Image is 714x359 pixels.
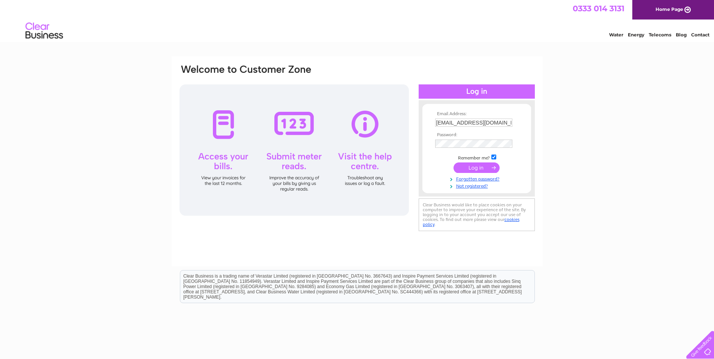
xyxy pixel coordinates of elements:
[423,217,519,227] a: cookies policy
[433,111,520,117] th: Email Address:
[454,162,500,173] input: Submit
[628,32,644,38] a: Energy
[435,182,520,189] a: Not registered?
[433,153,520,161] td: Remember me?
[25,20,63,42] img: logo.png
[676,32,687,38] a: Blog
[649,32,671,38] a: Telecoms
[609,32,623,38] a: Water
[435,175,520,182] a: Forgotten password?
[433,132,520,138] th: Password:
[419,198,535,231] div: Clear Business would like to place cookies on your computer to improve your experience of the sit...
[180,4,534,36] div: Clear Business is a trading name of Verastar Limited (registered in [GEOGRAPHIC_DATA] No. 3667643...
[573,4,624,13] a: 0333 014 3131
[691,32,710,38] a: Contact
